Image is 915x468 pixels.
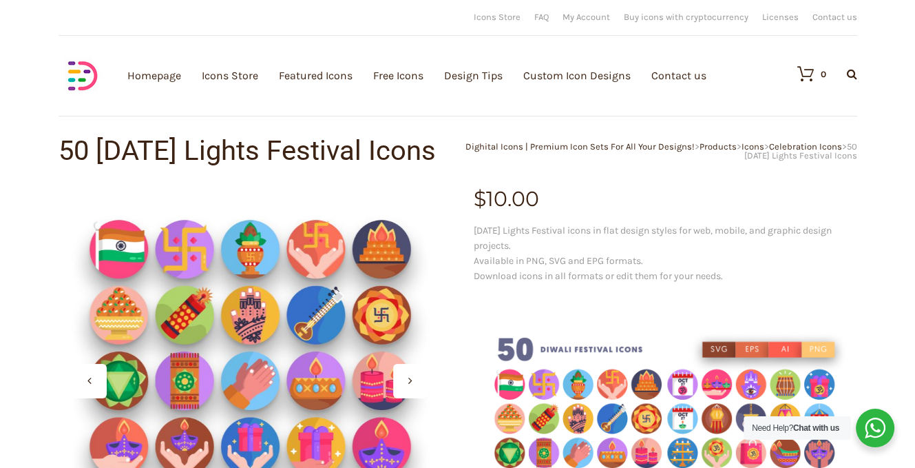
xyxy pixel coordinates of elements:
bdi: 10.00 [474,186,539,212]
h1: 50 [DATE] Lights Festival Icons [59,137,458,165]
a: Dighital Icons | Premium Icon Sets For All Your Designs! [465,141,695,152]
a: My Account [562,12,610,21]
div: > > > > [458,142,857,160]
a: Contact us [812,12,857,21]
a: Celebration Icons [769,141,842,152]
a: Icons [742,141,764,152]
a: Icons Store [474,12,520,21]
a: FAQ [534,12,549,21]
a: Buy icons with cryptocurrency [624,12,748,21]
span: 50 [DATE] Lights Festival Icons [744,141,857,161]
a: Licenses [762,12,799,21]
a: 0 [783,65,826,82]
span: Need Help? [752,423,839,433]
p: [DATE] Lights Festival icons in flat design styles for web, mobile, and graphic design projects. ... [474,223,857,284]
div: 0 [821,70,826,79]
span: $ [474,186,486,212]
strong: Chat with us [793,423,839,433]
a: Products [700,141,737,152]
